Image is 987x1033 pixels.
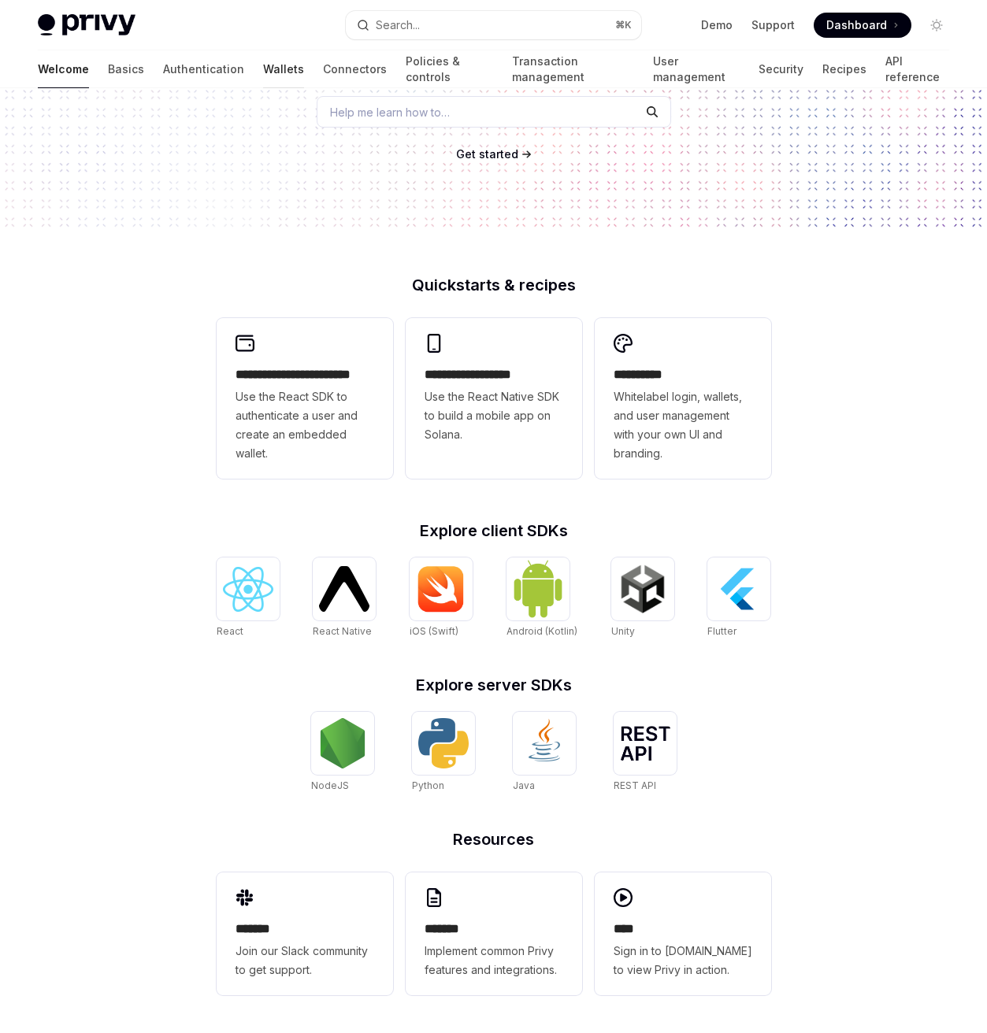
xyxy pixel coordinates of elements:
a: Get started [456,146,518,162]
a: ReactReact [217,557,280,639]
span: Java [513,779,535,791]
a: Recipes [822,50,866,88]
span: Flutter [707,625,737,637]
a: API reference [885,50,949,88]
span: Sign in to [DOMAIN_NAME] to view Privy in action. [614,942,752,979]
img: React [223,567,273,612]
h2: Resources [217,831,771,847]
a: UnityUnity [611,557,674,639]
img: Android (Kotlin) [513,559,563,618]
a: **** **Implement common Privy features and integrations. [406,872,582,995]
img: Unity [618,564,668,614]
a: JavaJava [513,712,576,794]
span: Use the React SDK to authenticate a user and create an embedded wallet. [236,387,374,463]
a: **** **Join our Slack community to get support. [217,872,393,995]
span: Get started [456,147,518,161]
a: React NativeReact Native [313,557,376,639]
img: Java [519,718,570,768]
div: Search... [376,16,420,35]
span: React [217,625,243,637]
a: FlutterFlutter [707,557,770,639]
span: iOS (Swift) [410,625,458,637]
a: User management [653,50,740,88]
h2: Explore client SDKs [217,523,771,539]
span: Python [412,779,444,791]
img: iOS (Swift) [416,565,466,613]
a: **** **** **** ***Use the React Native SDK to build a mobile app on Solana. [406,318,582,479]
a: **** *****Whitelabel login, wallets, and user management with your own UI and branding. [595,318,771,479]
span: Implement common Privy features and integrations. [425,942,563,979]
a: Demo [701,17,733,33]
a: PythonPython [412,712,475,794]
span: Whitelabel login, wallets, and user management with your own UI and branding. [614,387,752,463]
a: Support [751,17,795,33]
img: Python [418,718,469,768]
a: Authentication [163,50,244,88]
a: Security [759,50,803,88]
span: Help me learn how to… [330,104,450,120]
a: ****Sign in to [DOMAIN_NAME] to view Privy in action. [595,872,771,995]
span: ⌘ K [615,19,632,31]
span: REST API [614,779,656,791]
span: Join our Slack community to get support. [236,942,374,979]
a: REST APIREST API [614,712,677,794]
span: React Native [313,625,372,637]
span: Use the React Native SDK to build a mobile app on Solana. [425,387,563,444]
button: Toggle dark mode [924,13,949,38]
h2: Explore server SDKs [217,677,771,693]
a: Wallets [263,50,304,88]
a: Transaction management [512,50,633,88]
a: Android (Kotlin)Android (Kotlin) [506,557,577,639]
img: React Native [319,566,369,611]
button: Search...⌘K [346,11,641,39]
h2: Quickstarts & recipes [217,277,771,293]
img: REST API [620,726,670,761]
a: Basics [108,50,144,88]
a: Connectors [323,50,387,88]
a: iOS (Swift)iOS (Swift) [410,557,473,639]
a: NodeJSNodeJS [311,712,374,794]
a: Policies & controls [406,50,493,88]
span: Unity [611,625,635,637]
span: NodeJS [311,779,349,791]
span: Dashboard [826,17,887,33]
a: Welcome [38,50,89,88]
img: NodeJS [317,718,368,768]
img: Flutter [714,564,764,614]
span: Android (Kotlin) [506,625,577,637]
a: Dashboard [814,13,911,38]
img: light logo [38,14,135,36]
